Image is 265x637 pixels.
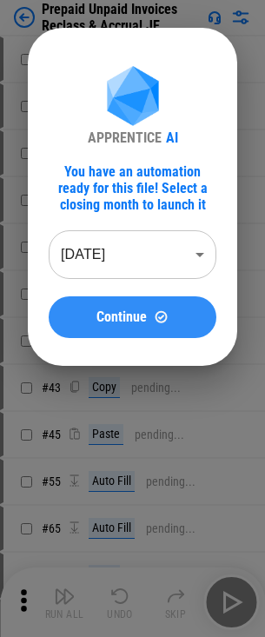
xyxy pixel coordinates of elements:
[154,309,169,324] img: Continue
[98,66,168,129] img: Apprentice AI
[96,310,147,324] span: Continue
[49,230,216,279] div: [DATE]
[88,129,162,146] div: APPRENTICE
[166,129,178,146] div: AI
[49,296,216,338] button: ContinueContinue
[49,163,216,213] div: You have an automation ready for this file! Select a closing month to launch it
